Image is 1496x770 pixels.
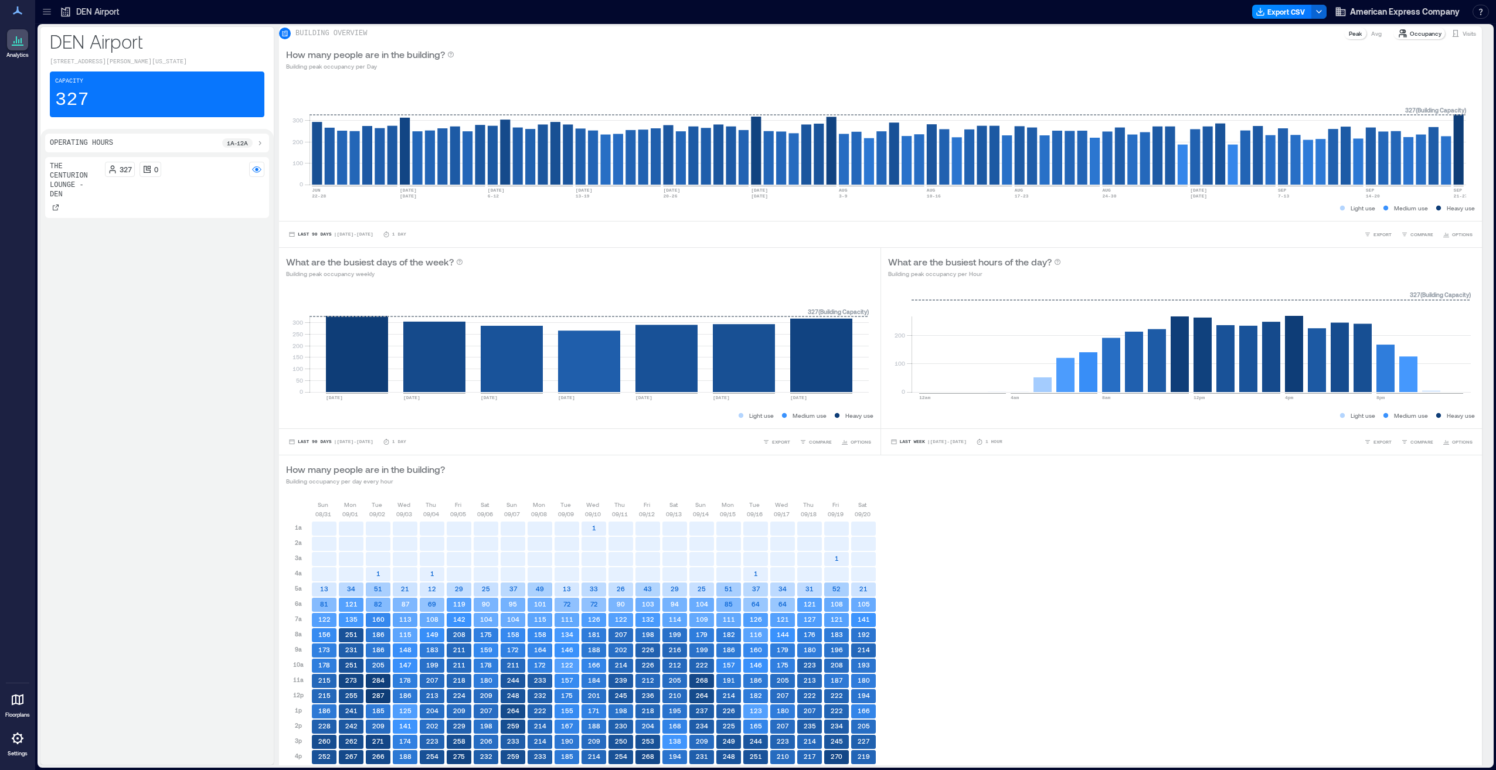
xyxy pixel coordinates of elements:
span: EXPORT [1373,438,1392,445]
p: 09/09 [558,509,574,519]
text: 173 [318,646,330,653]
text: [DATE] [481,395,498,400]
p: 09/05 [450,509,466,519]
p: DEN Airport [76,6,119,18]
text: 90 [617,600,625,608]
text: 179 [777,646,788,653]
text: 175 [480,631,492,638]
p: 1a - 12a [227,138,248,148]
p: Light use [1351,411,1375,420]
p: 327 [120,165,132,174]
text: 180 [804,646,816,653]
p: 0 [154,165,158,174]
p: BUILDING OVERVIEW [295,29,367,38]
text: 222 [696,661,708,669]
text: 115 [534,615,546,623]
text: 1 [835,554,839,562]
text: 17-23 [1015,193,1029,199]
text: 146 [561,646,573,653]
text: 104 [480,615,492,623]
p: Heavy use [1447,203,1475,213]
p: Sun [695,500,706,509]
tspan: 100 [894,360,905,367]
tspan: 50 [296,377,303,384]
text: 216 [669,646,681,653]
span: OPTIONS [851,438,871,445]
text: 82 [374,600,382,608]
text: [DATE] [400,188,417,193]
text: [DATE] [403,395,420,400]
button: OPTIONS [1440,229,1475,240]
text: 81 [320,600,328,608]
span: EXPORT [772,438,790,445]
tspan: 0 [300,180,303,188]
text: 166 [588,661,600,669]
text: 108 [831,600,843,608]
text: 101 [534,600,546,608]
text: 111 [561,615,573,623]
p: 09/10 [585,509,601,519]
text: 207 [615,631,627,638]
p: Medium use [1394,411,1428,420]
text: 69 [428,600,436,608]
p: Peak [1349,29,1362,38]
p: Visits [1463,29,1476,38]
text: 113 [399,615,412,623]
tspan: 100 [293,365,303,372]
text: SEP [1366,188,1375,193]
text: 188 [588,646,600,653]
p: What are the busiest days of the week? [286,255,454,269]
p: 09/17 [774,509,790,519]
text: 186 [372,631,385,638]
text: 251 [345,661,358,669]
text: 149 [426,631,438,638]
p: Medium use [793,411,827,420]
text: SEP [1454,188,1463,193]
text: 34 [778,585,787,592]
text: 4am [1011,395,1019,400]
text: [DATE] [663,188,680,193]
tspan: 150 [293,353,303,360]
text: 7-13 [1278,193,1289,199]
text: 212 [669,661,681,669]
p: Thu [614,500,625,509]
p: 09/14 [693,509,709,519]
text: 1 [430,570,434,577]
button: COMPARE [1399,436,1436,448]
text: JUN [312,188,321,193]
text: 29 [455,585,463,592]
p: Settings [8,750,28,757]
text: 37 [509,585,518,592]
text: 198 [642,631,654,638]
text: 121 [777,615,789,623]
text: 1 [376,570,380,577]
p: 09/08 [531,509,547,519]
text: 1 [592,524,596,531]
text: 109 [696,615,708,623]
text: 179 [696,631,708,638]
p: Thu [803,500,814,509]
text: 164 [534,646,546,653]
text: 172 [534,661,546,669]
p: What are the busiest hours of the day? [888,255,1052,269]
text: 119 [453,600,465,608]
p: 09/15 [720,509,736,519]
p: The Centurion Lounge - DEN [50,162,100,199]
button: COMPARE [1399,229,1436,240]
text: 25 [482,585,490,592]
text: 175 [777,661,788,669]
text: 22-28 [312,193,326,199]
p: Building peak occupancy per Hour [888,269,1061,278]
button: Export CSV [1252,5,1312,19]
text: 158 [534,631,546,638]
text: 157 [723,661,735,669]
button: EXPORT [1362,436,1394,448]
text: 148 [399,646,412,653]
text: 251 [345,631,358,638]
text: 135 [345,615,358,623]
text: [DATE] [488,188,505,193]
span: EXPORT [1373,231,1392,238]
text: 127 [804,615,816,623]
p: Wed [775,500,788,509]
p: Wed [586,500,599,509]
